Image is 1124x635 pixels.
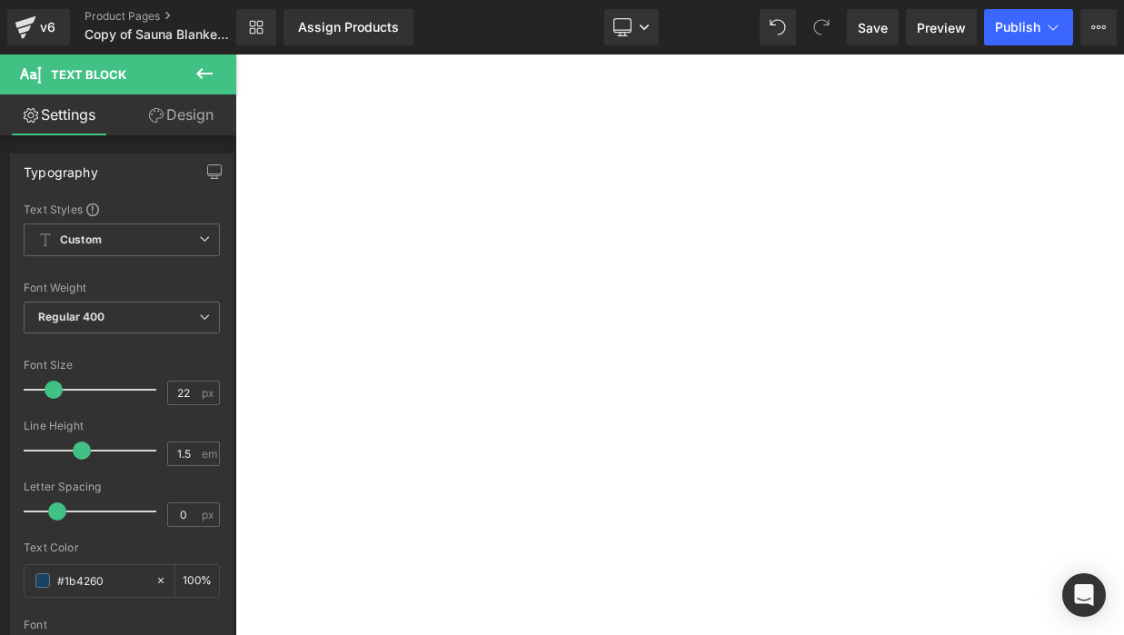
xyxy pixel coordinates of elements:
[202,509,217,521] span: px
[24,359,220,372] div: Font Size
[60,233,102,248] b: Custom
[906,9,977,45] a: Preview
[7,9,70,45] a: v6
[51,67,126,82] span: Text Block
[57,571,146,590] input: Color
[984,9,1073,45] button: Publish
[1080,9,1117,45] button: More
[1062,573,1106,617] div: Open Intercom Messenger
[24,282,220,294] div: Font Weight
[175,565,219,597] div: %
[760,9,796,45] button: Undo
[202,387,217,399] span: px
[803,9,840,45] button: Redo
[202,448,217,460] span: em
[36,15,59,39] div: v6
[24,541,220,554] div: Text Color
[917,18,966,37] span: Preview
[298,20,399,35] div: Assign Products
[24,202,220,216] div: Text Styles
[122,94,240,135] a: Design
[38,310,105,323] b: Regular 400
[24,420,220,432] div: Line Height
[24,619,220,631] div: Font
[236,9,276,45] a: New Library
[995,20,1040,35] span: Publish
[858,18,888,37] span: Save
[85,27,232,42] span: Copy of Sauna Blanket Healifeco-Nur
[24,481,220,493] div: Letter Spacing
[24,154,98,180] div: Typography
[85,9,266,24] a: Product Pages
